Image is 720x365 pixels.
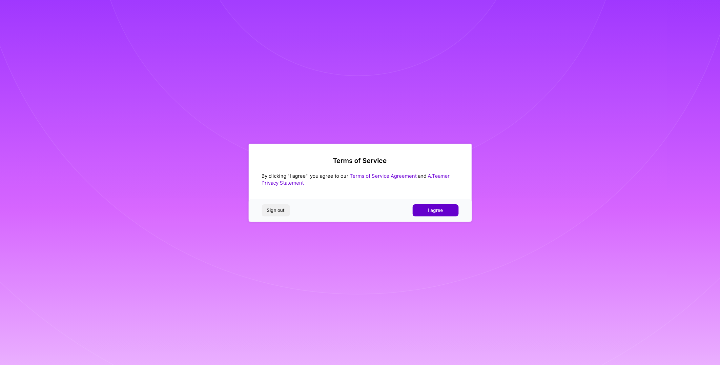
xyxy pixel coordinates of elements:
[267,207,285,213] span: Sign out
[413,204,459,216] button: I agree
[262,157,459,165] h2: Terms of Service
[262,204,290,216] button: Sign out
[350,173,417,179] a: Terms of Service Agreement
[262,172,459,186] div: By clicking "I agree", you agree to our and
[428,207,443,213] span: I agree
